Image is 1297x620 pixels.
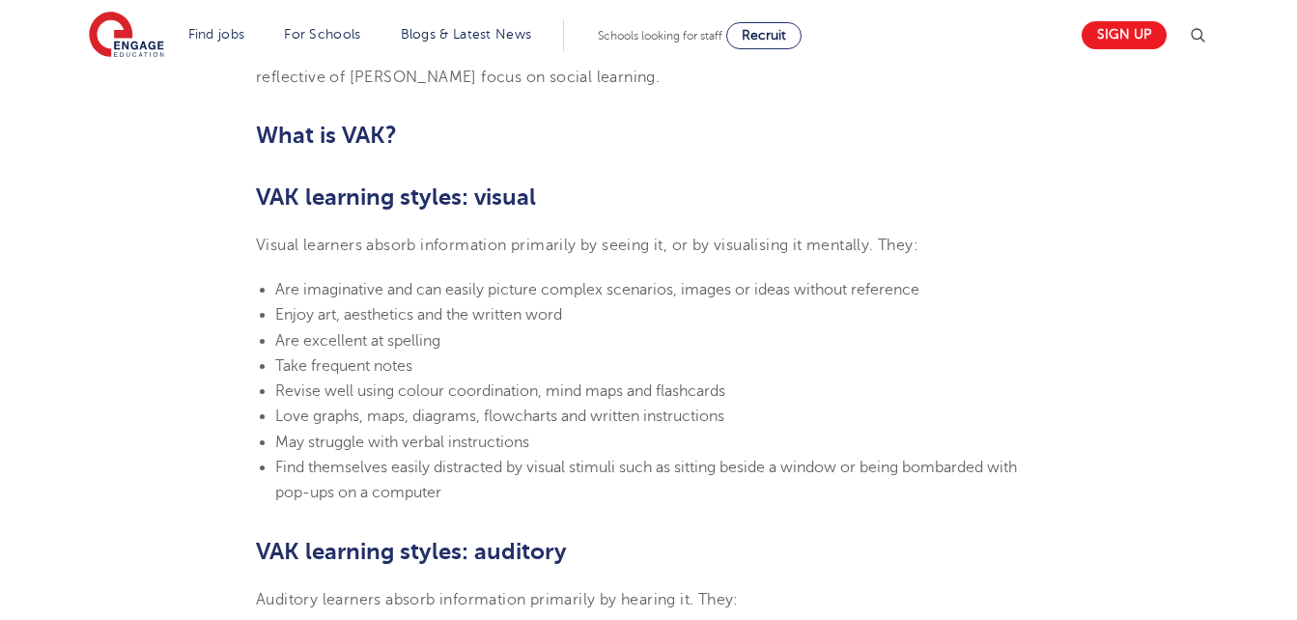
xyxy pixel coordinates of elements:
span: May struggle with verbal instructions [275,434,529,451]
b: VAK learning styles: visual [256,183,536,211]
span: Take frequent notes [275,357,412,375]
span: Schools looking for staff [598,29,722,42]
a: Sign up [1082,21,1167,49]
span: Visual learners absorb information primarily by seeing it, or by visualising it mentally. They: [256,237,918,254]
a: Blogs & Latest News [401,27,532,42]
span: Recruit [742,28,786,42]
a: For Schools [284,27,360,42]
span: Love graphs, maps, diagrams, flowcharts and written instructions [275,408,724,425]
span: Find themselves easily distracted by visual stimuli such as sitting beside a window or being bomb... [275,459,1017,501]
span: Are excellent at spelling [275,332,440,350]
b: VAK learning styles: auditory [256,538,567,565]
h2: What is VAK? [256,119,1041,152]
span: Auditory learners absorb information primarily by hearing it. They: [256,591,739,608]
a: Recruit [726,22,802,49]
span: Are imaginative and can easily picture complex scenarios, images or ideas without reference [275,281,919,298]
span: Revise well using colour coordination, mind maps and flashcards [275,382,725,400]
span: Enjoy art, aesthetics and the written word [275,306,562,324]
img: Engage Education [89,12,164,60]
a: Find jobs [188,27,245,42]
